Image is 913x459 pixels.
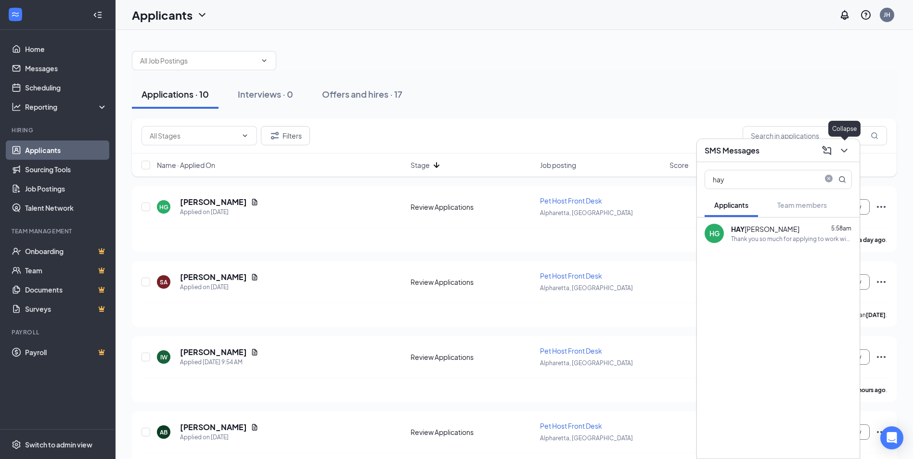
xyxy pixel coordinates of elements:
[540,196,602,205] span: Pet Host Front Desk
[839,9,850,21] svg: Notifications
[838,176,846,183] svg: MagnifyingGlass
[12,126,105,134] div: Hiring
[241,132,249,140] svg: ChevronDown
[669,160,689,170] span: Score
[25,78,107,97] a: Scheduling
[823,175,835,182] span: close-circle
[251,423,258,431] svg: Document
[25,242,107,261] a: OnboardingCrown
[705,145,759,156] h3: SMS Messages
[260,57,268,64] svg: ChevronDown
[159,203,168,211] div: HG
[180,422,247,433] h5: [PERSON_NAME]
[831,225,851,232] span: 5:58am
[714,201,748,209] span: Applicants
[540,284,633,292] span: Alpharetta, [GEOGRAPHIC_DATA]
[411,160,430,170] span: Stage
[12,102,21,112] svg: Analysis
[411,352,534,362] div: Review Applications
[777,201,827,209] span: Team members
[819,143,835,158] button: ComposeMessage
[540,271,602,280] span: Pet Host Front Desk
[132,7,193,23] h1: Applicants
[160,428,167,436] div: AB
[25,140,107,160] a: Applicants
[431,159,442,171] svg: ArrowDown
[25,198,107,217] a: Talent Network
[150,130,237,141] input: All Stages
[731,225,745,233] b: HAY
[251,198,258,206] svg: Document
[140,55,257,66] input: All Job Postings
[93,10,103,20] svg: Collapse
[540,421,602,430] span: Pet Host Front Desk
[157,160,215,170] span: Name · Applied On
[25,160,107,179] a: Sourcing Tools
[821,145,833,156] svg: ComposeMessage
[12,440,21,449] svg: Settings
[25,261,107,280] a: TeamCrown
[25,102,108,112] div: Reporting
[540,434,633,442] span: Alpharetta, [GEOGRAPHIC_DATA]
[25,299,107,319] a: SurveysCrown
[860,9,872,21] svg: QuestionInfo
[196,9,208,21] svg: ChevronDown
[875,351,887,363] svg: Ellipses
[859,236,886,243] b: a day ago
[251,273,258,281] svg: Document
[180,357,258,367] div: Applied [DATE] 9:54 AM
[180,347,247,357] h5: [PERSON_NAME]
[540,209,633,217] span: Alpharetta, [GEOGRAPHIC_DATA]
[411,427,534,437] div: Review Applications
[880,426,903,449] div: Open Intercom Messenger
[731,224,799,234] div: [PERSON_NAME]
[180,197,247,207] h5: [PERSON_NAME]
[25,440,92,449] div: Switch to admin view
[884,11,890,19] div: JH
[180,433,258,442] div: Applied on [DATE]
[12,227,105,235] div: Team Management
[838,145,850,156] svg: ChevronDown
[743,126,887,145] input: Search in applications
[709,229,720,238] div: HG
[12,328,105,336] div: Payroll
[11,10,20,19] svg: WorkstreamLogo
[411,277,534,287] div: Review Applications
[540,346,602,355] span: Pet Host Front Desk
[871,132,878,140] svg: MagnifyingGlass
[866,311,886,319] b: [DATE]
[160,278,167,286] div: SA
[836,143,852,158] button: ChevronDown
[160,353,167,361] div: IW
[823,175,835,184] span: close-circle
[875,201,887,213] svg: Ellipses
[180,282,258,292] div: Applied on [DATE]
[705,170,819,189] input: Search applicant
[322,88,402,100] div: Offers and hires · 17
[141,88,209,100] div: Applications · 10
[540,160,576,170] span: Job posting
[25,343,107,362] a: PayrollCrown
[180,272,247,282] h5: [PERSON_NAME]
[854,386,886,394] b: 3 hours ago
[25,39,107,59] a: Home
[238,88,293,100] div: Interviews · 0
[180,207,258,217] div: Applied on [DATE]
[269,130,281,141] svg: Filter
[875,276,887,288] svg: Ellipses
[411,202,534,212] div: Review Applications
[251,348,258,356] svg: Document
[25,280,107,299] a: DocumentsCrown
[25,179,107,198] a: Job Postings
[731,235,852,243] div: Thank you so much for applying to work with us here at [GEOGRAPHIC_DATA]. We would like to invite...
[540,359,633,367] span: Alpharetta, [GEOGRAPHIC_DATA]
[25,59,107,78] a: Messages
[828,121,861,137] div: Collapse
[875,426,887,438] svg: Ellipses
[261,126,310,145] button: Filter Filters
